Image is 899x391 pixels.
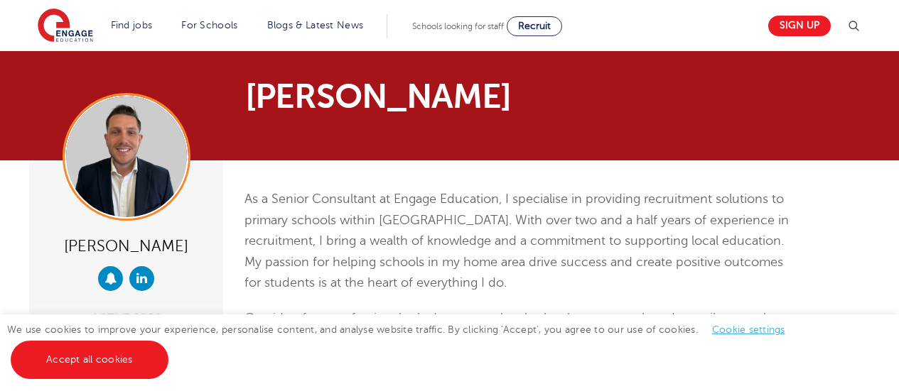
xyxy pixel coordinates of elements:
[768,16,831,36] a: Sign up
[244,189,798,294] p: As a Senior Consultant at Engage Education, I specialise in providing recruitment solutions to pr...
[267,20,364,31] a: Blogs & Latest News
[40,231,212,259] div: [PERSON_NAME]
[507,16,562,36] a: Recruit
[38,9,93,44] img: Engage Education
[245,79,583,114] h1: [PERSON_NAME]
[412,21,504,31] span: Schools looking for staff
[7,324,800,365] span: We use cookies to improve your experience, personalise content, and analyse website traffic. By c...
[11,341,168,379] a: Accept all cookies
[518,21,551,31] span: Recruit
[712,324,785,335] a: Cookie settings
[111,20,153,31] a: Find jobs
[181,20,237,31] a: For Schools
[40,313,212,324] div: ACTIVE JOBS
